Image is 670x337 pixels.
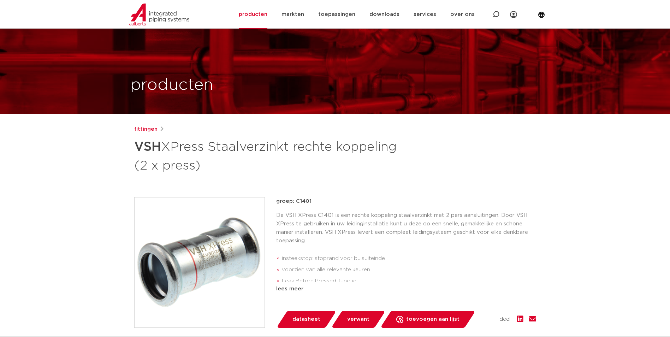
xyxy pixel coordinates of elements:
li: Leak Before Pressed-functie [282,276,536,287]
a: datasheet [276,311,336,328]
span: verwant [347,314,369,325]
p: groep: C1401 [276,197,536,206]
a: verwant [331,311,385,328]
a: fittingen [134,125,158,134]
span: datasheet [292,314,320,325]
p: De VSH XPress C1401 is een rechte koppeling staalverzinkt met 2 pers aansluitingen. Door VSH XPre... [276,211,536,245]
li: voorzien van alle relevante keuren [282,264,536,276]
h1: producten [130,74,213,96]
img: Product Image for VSH XPress Staalverzinkt rechte koppeling (2 x press) [135,197,265,327]
span: deel: [499,315,511,324]
h1: XPress Staalverzinkt rechte koppeling (2 x press) [134,136,399,175]
strong: VSH [134,141,161,153]
li: insteekstop: stoprand voor buisuiteinde [282,253,536,264]
div: lees meer [276,285,536,293]
span: toevoegen aan lijst [406,314,459,325]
